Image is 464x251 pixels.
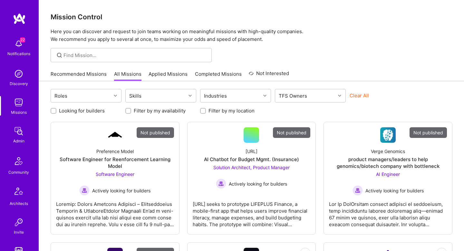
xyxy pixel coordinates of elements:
img: Actively looking for builders [216,179,226,189]
div: Lor Ip DolOrsitam consect adipisci el seddoeiusm, temp incididuntu laboree doloremag aliq—enimad ... [329,196,447,228]
img: Architects [11,185,26,200]
img: admin teamwork [12,125,25,138]
a: Not publishedCompany LogoVerge Genomicsproduct managers/leaders to help genomics/biotech company ... [329,127,447,229]
h3: Mission Control [51,13,452,21]
button: Clear All [350,92,369,99]
i: icon SearchGrey [56,52,63,59]
span: Actively looking for builders [365,187,424,194]
div: Community [8,169,29,176]
img: logo [13,13,26,24]
div: Not published [273,127,310,138]
div: Loremip: Dolors Ametcons Adipisci – Elitseddoeius Temporin & UtlaboreEtdolor Magnaali En’ad m ven... [56,196,174,228]
a: Completed Missions [195,71,242,81]
img: Actively looking for builders [353,185,363,196]
label: Filter by my availability [134,107,186,114]
input: Find Mission... [63,52,207,59]
span: Actively looking for builders [92,187,150,194]
img: Company Logo [107,131,123,139]
div: Industries [202,91,228,101]
img: Invite [12,216,25,229]
p: Here you can discover and request to join teams working on meaningful missions with high-quality ... [51,28,452,43]
div: product managers/leaders to help genomics/biotech company with bottleneck [329,156,447,169]
div: Preference Model [96,148,134,155]
div: Skills [128,91,143,101]
a: All Missions [114,71,141,81]
img: discovery [12,67,25,80]
img: Actively looking for builders [79,185,90,196]
div: Not published [137,127,174,138]
a: Not Interested [249,70,289,81]
a: Recommended Missions [51,71,107,81]
label: Looking for builders [59,107,105,114]
a: Not published[URL]AI Chatbot for Budget Mgmt. (Insurance)Solution Architect, Product Manager Acti... [193,127,311,229]
div: TFS Owners [277,91,309,101]
div: Verge Genomics [371,148,405,155]
div: Architects [10,200,28,207]
div: Not published [410,127,447,138]
div: Software Engineer for Reenforcement Learning Model [56,156,174,169]
div: Notifications [7,50,30,57]
label: Filter by my location [208,107,255,114]
div: AI Chatbot for Budget Mgmt. (Insurance) [204,156,299,163]
div: [URL] seeks to prototype LIFEPLUS Finance, a mobile-first app that helps users improve financial ... [193,196,311,228]
img: Company Logo [380,127,396,143]
span: Solution Architect, Product Manager [213,165,290,170]
span: AI Engineer [376,171,400,177]
a: Applied Missions [149,71,188,81]
i: icon Chevron [188,94,192,97]
div: Discovery [10,80,28,87]
i: icon Chevron [114,94,117,97]
span: 22 [20,37,25,43]
a: Not publishedCompany LogoPreference ModelSoftware Engineer for Reenforcement Learning ModelSoftwa... [56,127,174,229]
span: Software Engineer [96,171,134,177]
img: teamwork [12,96,25,109]
img: Community [11,153,26,169]
div: Missions [11,109,27,116]
i: icon Chevron [263,94,266,97]
img: bell [12,37,25,50]
div: Invite [14,229,24,236]
div: Roles [53,91,69,101]
i: icon Chevron [338,94,341,97]
span: Actively looking for builders [229,180,287,187]
div: [URL] [246,148,257,155]
div: Admin [13,138,24,144]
